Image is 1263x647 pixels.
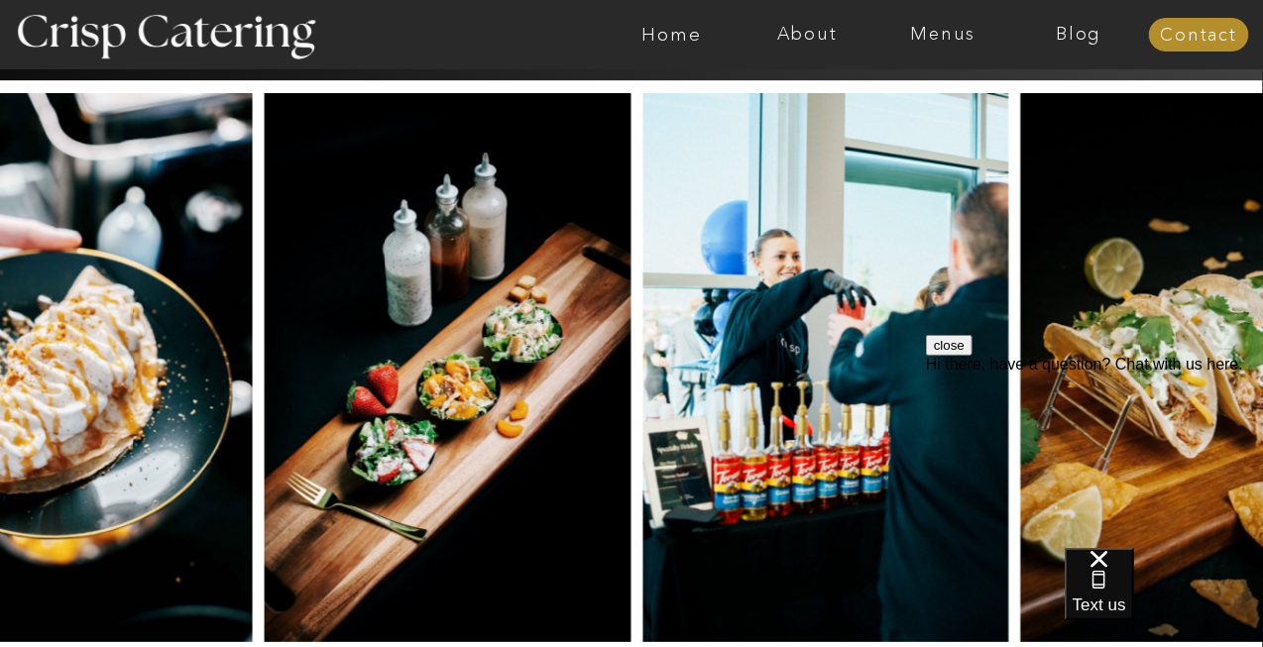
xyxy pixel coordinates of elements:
a: Blog [1011,25,1147,45]
iframe: podium webchat widget prompt [926,335,1263,573]
a: Contact [1149,26,1249,46]
iframe: podium webchat widget bubble [1065,548,1263,647]
a: Home [604,25,740,45]
a: About [740,25,875,45]
a: Menus [875,25,1011,45]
